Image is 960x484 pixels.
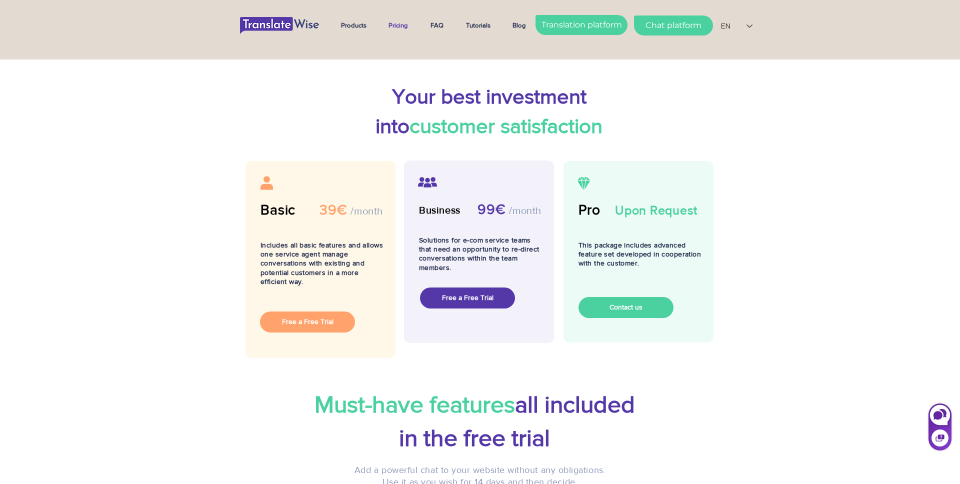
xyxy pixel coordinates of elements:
[721,21,730,31] div: EN
[927,401,952,451] iframe: Askly chat
[240,17,319,34] img: UUS_logo_TW.png
[634,15,713,35] a: Chat platform
[505,13,540,38] a: Blog
[461,13,495,38] p: Tutorials
[423,13,458,38] a: FAQ
[336,13,371,38] p: Products
[383,13,413,38] p: Pricing
[541,19,622,30] span: Translation platform
[333,13,381,38] a: Products
[425,13,448,38] p: FAQ
[535,15,627,35] a: Translation platform
[714,15,759,37] div: Language Selector: English
[507,13,531,38] p: Blog
[645,20,701,31] span: Chat platform
[381,13,423,38] a: Pricing
[333,13,540,38] nav: Site
[458,13,505,38] a: Tutorials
